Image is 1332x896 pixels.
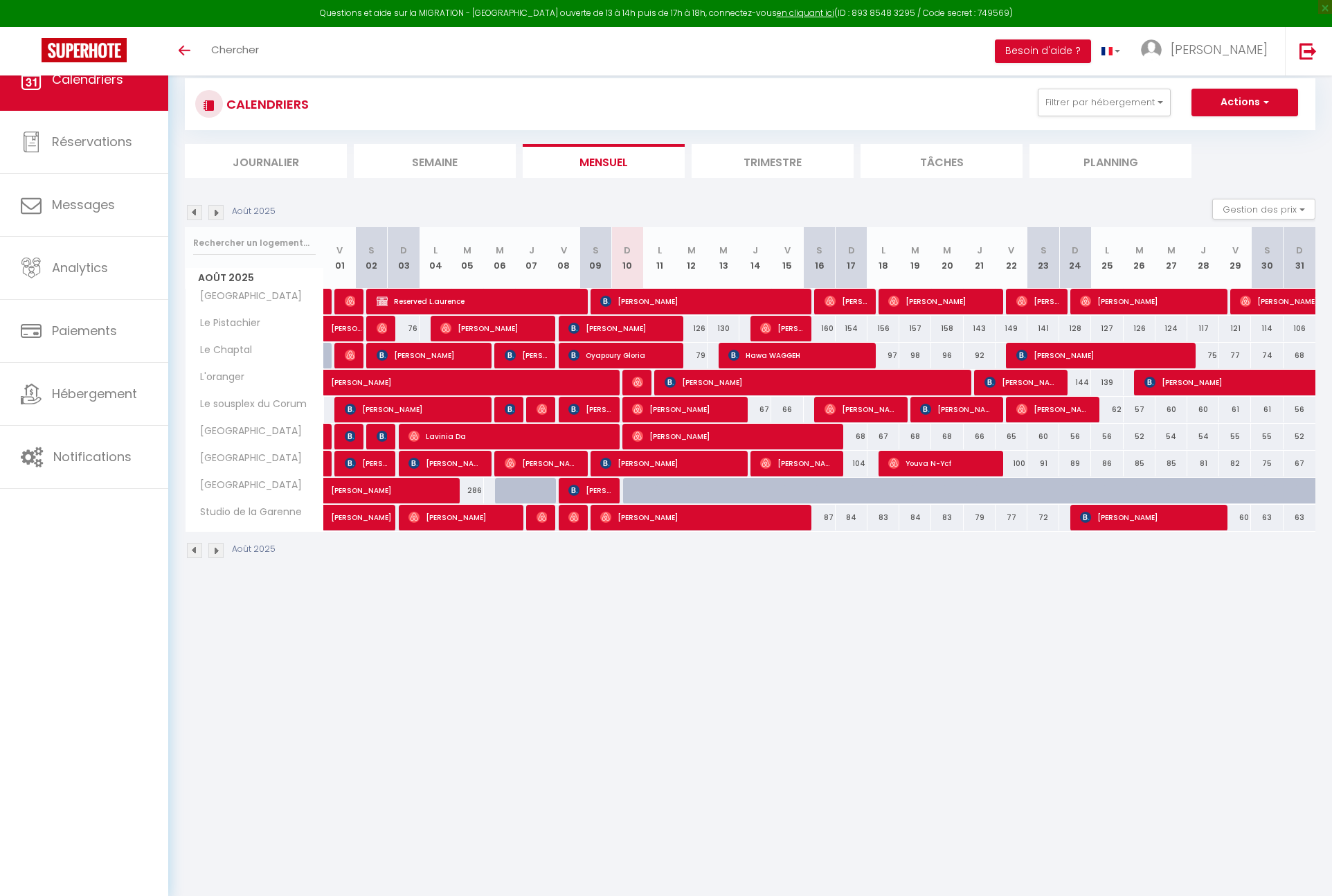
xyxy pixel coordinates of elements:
[784,244,791,257] abbr: V
[1219,451,1251,476] div: 82
[1187,343,1219,368] div: 75
[188,397,310,412] span: Le sousplex du Corum
[676,343,708,368] div: 79
[400,244,407,257] abbr: D
[1091,316,1123,341] div: 127
[354,144,516,178] li: Semaine
[964,424,996,449] div: 66
[1016,342,1186,368] span: [PERSON_NAME]
[665,369,962,395] span: [PERSON_NAME]
[388,316,420,341] div: 76
[1212,199,1315,219] button: Gestion des prix
[867,505,899,530] div: 83
[931,227,963,289] th: 20
[188,370,248,385] span: L'oranger
[1284,505,1315,530] div: 63
[1008,244,1014,257] abbr: V
[899,316,931,341] div: 157
[568,477,611,503] span: [PERSON_NAME]
[505,342,547,368] span: [PERSON_NAME]
[1200,244,1206,257] abbr: J
[658,244,662,257] abbr: L
[996,505,1027,530] div: 77
[1251,505,1283,530] div: 63
[1219,505,1251,530] div: 60
[1091,397,1123,422] div: 62
[52,71,123,88] span: Calendriers
[463,244,471,257] abbr: M
[888,450,994,476] span: Youva N-Ycf
[1155,424,1187,449] div: 54
[753,244,758,257] abbr: J
[1091,227,1123,289] th: 25
[568,504,579,530] span: [PERSON_NAME]
[1296,244,1303,257] abbr: D
[1016,288,1059,314] span: [PERSON_NAME]
[899,227,931,289] th: 19
[728,342,866,368] span: Hawa WAGGEH
[345,396,483,422] span: [PERSON_NAME]
[377,342,483,368] span: [PERSON_NAME]
[1155,316,1187,341] div: 124
[739,227,771,289] th: 14
[867,316,899,341] div: 156
[1124,227,1155,289] th: 26
[188,505,305,520] span: Studio de la Garenne
[368,244,375,257] abbr: S
[1299,42,1317,60] img: logout
[1059,227,1091,289] th: 24
[836,424,867,449] div: 68
[1072,244,1079,257] abbr: D
[611,227,643,289] th: 10
[931,343,963,368] div: 96
[1124,424,1155,449] div: 52
[920,396,994,422] span: [PERSON_NAME]
[1155,451,1187,476] div: 85
[996,227,1027,289] th: 22
[632,423,834,449] span: [PERSON_NAME]
[188,478,305,493] span: [GEOGRAPHIC_DATA]
[568,342,674,368] span: Oyapoury Gloria
[760,315,802,341] span: [PERSON_NAME]
[1219,424,1251,449] div: 55
[1167,244,1176,257] abbr: M
[579,227,611,289] th: 09
[632,369,642,395] span: [PERSON_NAME]
[1284,397,1315,422] div: 56
[505,450,579,476] span: [PERSON_NAME]
[1141,39,1162,60] img: ...
[931,316,963,341] div: 158
[1187,397,1219,422] div: 60
[1219,316,1251,341] div: 121
[1059,451,1091,476] div: 89
[1080,288,1218,314] span: [PERSON_NAME]
[676,316,708,341] div: 126
[687,244,696,257] abbr: M
[977,244,982,257] abbr: J
[1284,227,1315,289] th: 31
[529,244,534,257] abbr: J
[440,315,546,341] span: [PERSON_NAME]
[911,244,919,257] abbr: M
[211,42,259,57] span: Chercher
[1187,316,1219,341] div: 117
[1251,227,1283,289] th: 30
[193,231,316,256] input: Rechercher un logement...
[223,89,309,120] h3: CALENDRIERS
[1284,343,1315,368] div: 68
[881,244,885,257] abbr: L
[996,424,1027,449] div: 65
[377,315,387,341] span: [PERSON_NAME]
[1059,424,1091,449] div: 56
[804,227,836,289] th: 16
[537,396,547,422] span: Fadel Boungab
[848,244,855,257] abbr: D
[964,316,996,341] div: 143
[324,370,356,396] a: [PERSON_NAME]
[1187,451,1219,476] div: 81
[1105,244,1109,257] abbr: L
[931,424,963,449] div: 68
[777,7,834,19] a: en cliquant ici
[188,451,305,466] span: [GEOGRAPHIC_DATA]
[1029,144,1191,178] li: Planning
